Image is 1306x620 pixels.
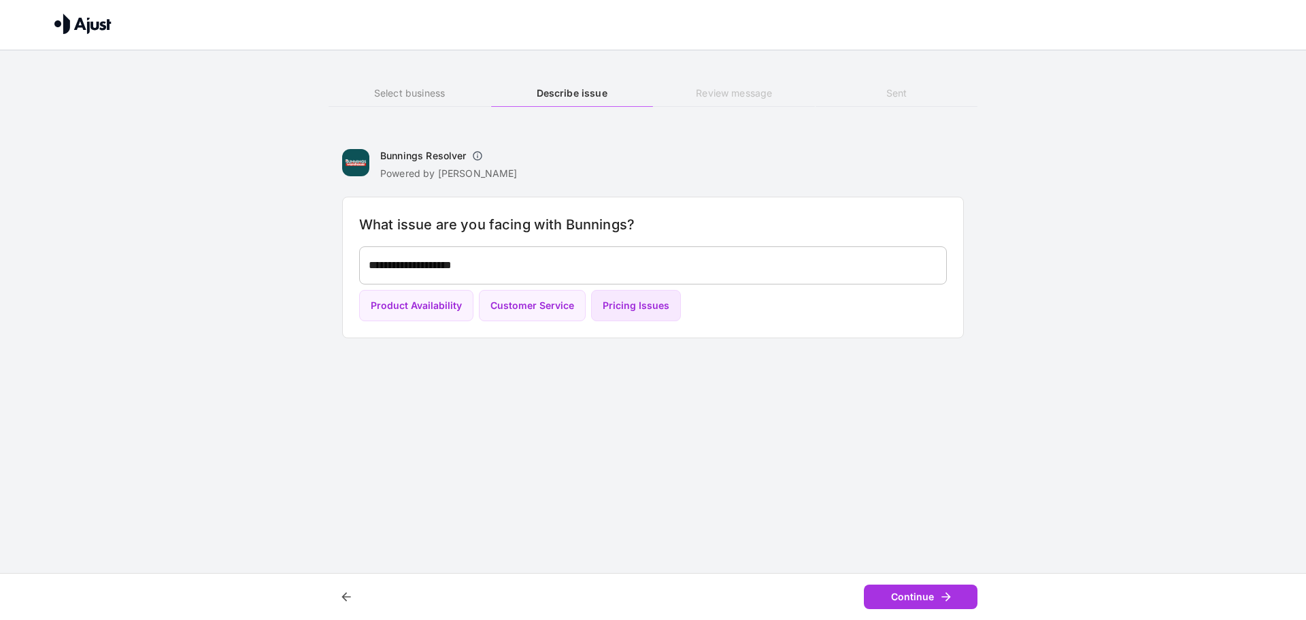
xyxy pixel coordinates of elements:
[380,167,518,180] p: Powered by [PERSON_NAME]
[864,585,977,610] button: Continue
[359,290,473,322] button: Product Availability
[329,86,490,101] h6: Select business
[380,149,467,163] h6: Bunnings Resolver
[491,86,653,101] h6: Describe issue
[342,149,369,176] img: Bunnings
[359,214,947,235] h6: What issue are you facing with Bunnings?
[54,14,112,34] img: Ajust
[653,86,815,101] h6: Review message
[591,290,681,322] button: Pricing Issues
[816,86,977,101] h6: Sent
[479,290,586,322] button: Customer Service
